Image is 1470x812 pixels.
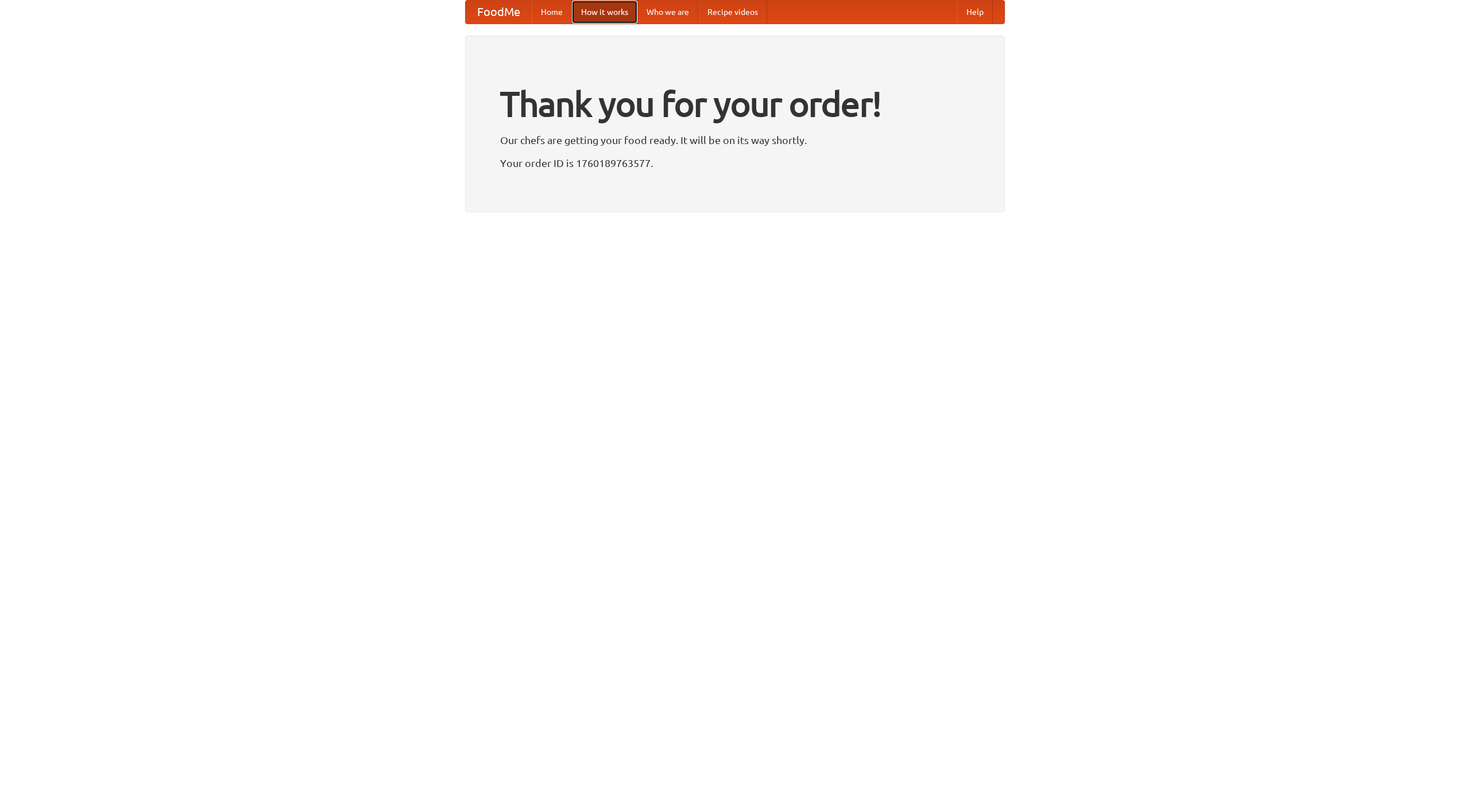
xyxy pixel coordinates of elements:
[637,1,698,24] a: Who we are
[698,1,767,24] a: Recipe videos
[500,76,970,131] h1: Thank you for your order!
[500,131,970,149] p: Our chefs are getting your food ready. It will be on its way shortly.
[532,1,572,24] a: Home
[500,154,970,172] p: Your order ID is 1760189763577.
[957,1,993,24] a: Help
[572,1,637,24] a: How it works
[466,1,532,24] a: FoodMe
